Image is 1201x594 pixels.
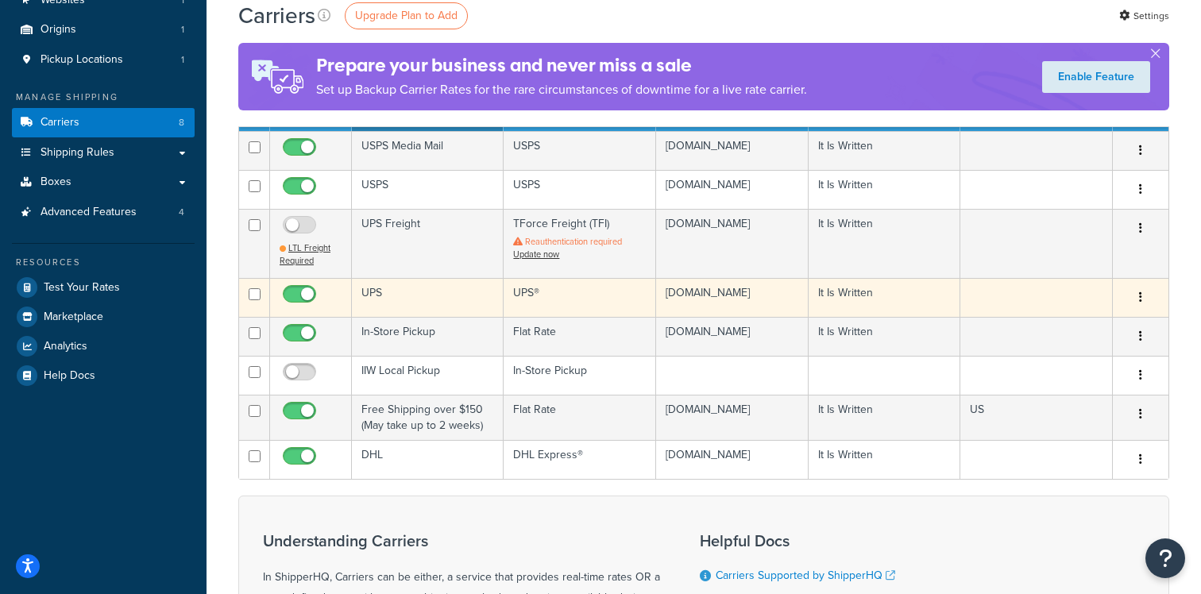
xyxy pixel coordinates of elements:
[513,248,559,260] a: Update now
[656,278,809,317] td: [DOMAIN_NAME]
[12,168,195,197] a: Boxes
[809,440,961,479] td: It Is Written
[41,23,76,37] span: Origins
[352,278,504,317] td: UPS
[809,131,961,170] td: It Is Written
[656,440,809,479] td: [DOMAIN_NAME]
[41,206,137,219] span: Advanced Features
[12,108,195,137] li: Carriers
[504,278,655,317] td: UPS®
[41,53,123,67] span: Pickup Locations
[809,209,961,277] td: It Is Written
[352,395,504,440] td: Free Shipping over $150 (May take up to 2 weeks)
[12,273,195,302] a: Test Your Rates
[44,369,95,383] span: Help Docs
[44,340,87,353] span: Analytics
[504,209,655,277] td: TForce Freight (TFI)
[44,310,103,324] span: Marketplace
[12,91,195,104] div: Manage Shipping
[700,532,907,550] h3: Helpful Docs
[352,209,504,277] td: UPS Freight
[809,317,961,356] td: It Is Written
[352,131,504,170] td: USPS Media Mail
[960,395,1113,440] td: US
[12,198,195,227] li: Advanced Features
[656,209,809,277] td: [DOMAIN_NAME]
[181,53,184,67] span: 1
[12,361,195,390] a: Help Docs
[352,170,504,209] td: USPS
[12,332,195,361] a: Analytics
[809,395,961,440] td: It Is Written
[656,131,809,170] td: [DOMAIN_NAME]
[352,440,504,479] td: DHL
[238,43,316,110] img: ad-rules-rateshop-fe6ec290ccb7230408bd80ed9643f0289d75e0ffd9eb532fc0e269fcd187b520.png
[1042,61,1150,93] a: Enable Feature
[41,146,114,160] span: Shipping Rules
[41,175,71,189] span: Boxes
[504,317,655,356] td: Flat Rate
[179,206,184,219] span: 4
[12,138,195,168] a: Shipping Rules
[355,7,458,24] span: Upgrade Plan to Add
[12,256,195,269] div: Resources
[12,15,195,44] li: Origins
[12,303,195,331] a: Marketplace
[12,45,195,75] li: Pickup Locations
[716,567,895,584] a: Carriers Supported by ShipperHQ
[525,235,622,248] span: Reauthentication required
[280,241,330,267] span: LTL Freight Required
[504,131,655,170] td: USPS
[1119,5,1169,27] a: Settings
[1145,538,1185,578] button: Open Resource Center
[352,356,504,395] td: IIW Local Pickup
[656,395,809,440] td: [DOMAIN_NAME]
[12,108,195,137] a: Carriers 8
[656,170,809,209] td: [DOMAIN_NAME]
[809,278,961,317] td: It Is Written
[12,45,195,75] a: Pickup Locations 1
[504,170,655,209] td: USPS
[345,2,468,29] a: Upgrade Plan to Add
[504,395,655,440] td: Flat Rate
[316,52,807,79] h4: Prepare your business and never miss a sale
[656,317,809,356] td: [DOMAIN_NAME]
[263,532,660,550] h3: Understanding Carriers
[41,116,79,129] span: Carriers
[504,356,655,395] td: In-Store Pickup
[44,281,120,295] span: Test Your Rates
[352,317,504,356] td: In-Store Pickup
[809,170,961,209] td: It Is Written
[179,116,184,129] span: 8
[316,79,807,101] p: Set up Backup Carrier Rates for the rare circumstances of downtime for a live rate carrier.
[181,23,184,37] span: 1
[12,198,195,227] a: Advanced Features 4
[504,440,655,479] td: DHL Express®
[12,15,195,44] a: Origins 1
